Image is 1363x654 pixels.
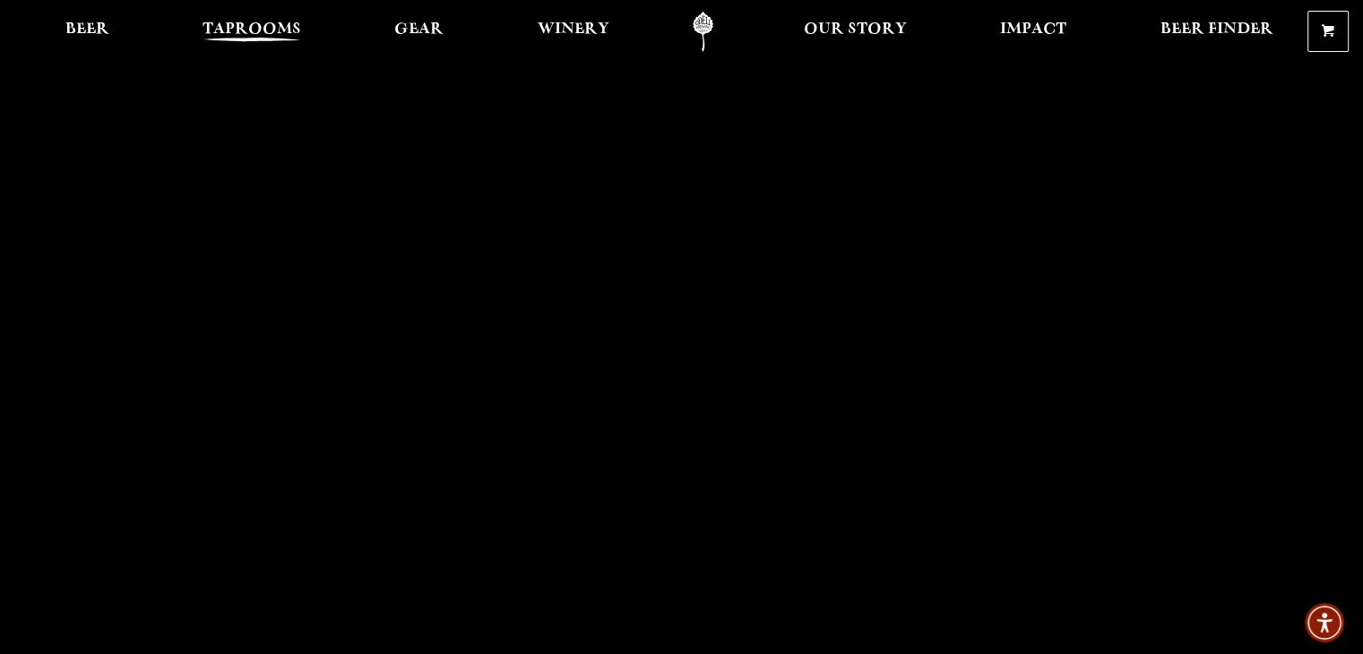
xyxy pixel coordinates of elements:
a: Our Story [792,12,919,52]
span: Beer Finder [1160,22,1272,37]
a: Winery [526,12,621,52]
span: Winery [538,22,609,37]
a: Beer Finder [1148,12,1284,52]
span: Our Story [804,22,907,37]
div: Accessibility Menu [1305,603,1344,642]
span: Impact [1000,22,1066,37]
span: Beer [65,22,109,37]
a: Taprooms [191,12,313,52]
a: Gear [383,12,455,52]
a: Beer [54,12,121,52]
span: Taprooms [203,22,301,37]
a: Impact [988,12,1078,52]
span: Gear [394,22,444,37]
a: Odell Home [669,12,737,52]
